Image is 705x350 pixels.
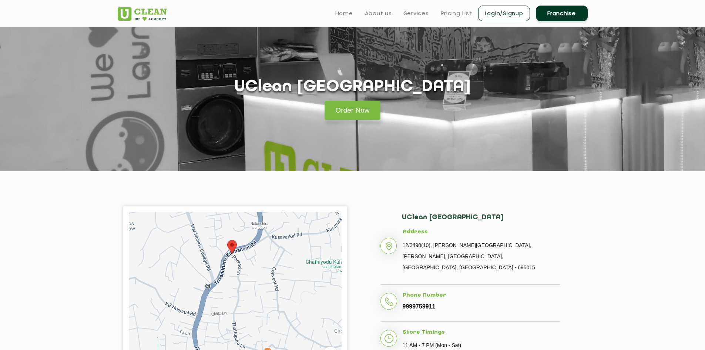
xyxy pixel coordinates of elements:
a: 9999759911 [403,303,436,310]
a: About us [365,9,392,18]
a: Order Now [325,101,381,120]
h5: Phone Number [403,292,560,299]
p: 12/3490(10), [PERSON_NAME][GEOGRAPHIC_DATA], [PERSON_NAME], [GEOGRAPHIC_DATA], [GEOGRAPHIC_DATA],... [403,240,560,273]
a: Franchise [536,6,588,21]
h5: Address [403,229,560,236]
a: Login/Signup [478,6,530,21]
h5: Store Timings [403,329,560,336]
a: Pricing List [441,9,472,18]
img: UClean Laundry and Dry Cleaning [118,7,167,21]
a: Services [404,9,429,18]
h2: UClean [GEOGRAPHIC_DATA] [402,214,560,229]
a: Home [335,9,353,18]
h1: UClean [GEOGRAPHIC_DATA] [234,78,471,97]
